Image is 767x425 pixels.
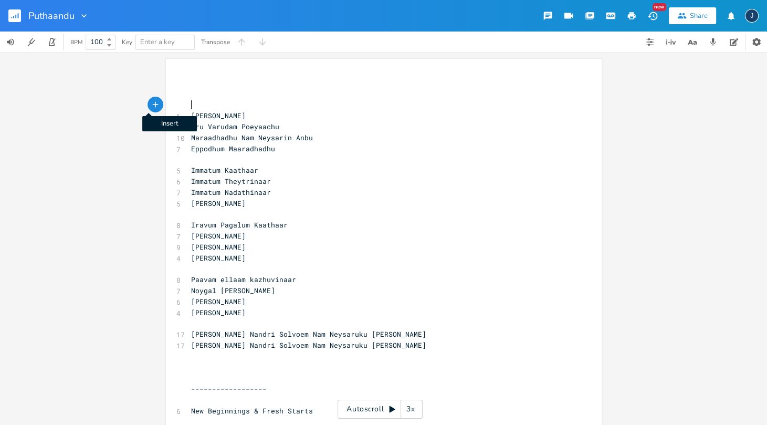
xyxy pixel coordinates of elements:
span: Enter a key [140,37,175,47]
span: Noygal [PERSON_NAME] [191,286,275,295]
span: Immatum Kaathaar [191,165,258,175]
span: [PERSON_NAME] [191,199,246,208]
span: Iravum Pagalum Kaathaar [191,220,288,230]
button: Share [669,7,716,24]
span: Puthaandu [28,11,75,20]
span: Paavam ellaam kazhuvinaar [191,275,296,284]
div: 3x [401,400,420,419]
span: [PERSON_NAME] Nandri Solvoem Nam Neysaruku [PERSON_NAME] [191,329,426,339]
button: Insert [147,96,164,113]
span: [PERSON_NAME] [191,231,246,241]
button: J [745,4,759,28]
div: jerishsd [745,9,759,23]
span: [PERSON_NAME] [191,253,246,263]
span: ------------------ [191,384,267,393]
button: New [642,6,663,25]
div: Autoscroll [338,400,423,419]
span: Maraadhadhu Nam Neysarin Anbu [191,133,313,142]
span: [PERSON_NAME] [191,308,246,317]
span: [PERSON_NAME] [191,242,246,252]
span: Immatum Theytrinaar [191,177,271,186]
span: Immatum Nadathinaar [191,188,271,197]
div: Key [122,39,132,45]
div: New [653,3,666,11]
span: Oru Varudam Poeyaachu [191,122,279,131]
div: Share [690,11,708,20]
span: [PERSON_NAME] [191,111,246,120]
div: BPM [70,39,82,45]
span: New Beginnings & Fresh Starts [191,406,313,416]
span: [PERSON_NAME] [191,297,246,306]
span: [PERSON_NAME] Nandri Solvoem Nam Neysaruku [PERSON_NAME] [191,340,426,350]
span: Eppodhum Maaradhadhu [191,144,275,153]
div: Transpose [201,39,230,45]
